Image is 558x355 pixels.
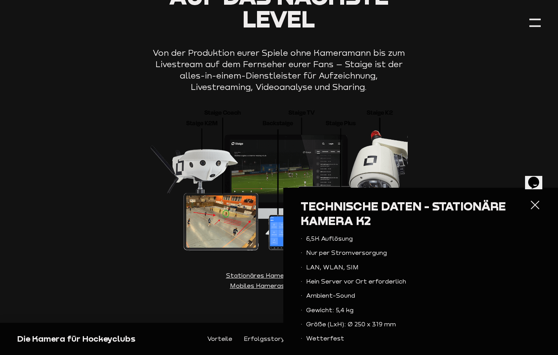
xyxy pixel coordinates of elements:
[244,334,288,344] a: Erfolgsstorys
[301,276,497,286] li: Kein Server vor Ort erforderlich
[301,305,497,315] li: Gewicht: 5,4 kg
[525,166,550,189] iframe: chat widget
[226,271,332,280] span: Stationäres Kamerasystem K2
[301,199,506,227] span: Technische Daten - Stationäre Kamera K2
[301,319,497,329] li: Größe (LxH): Ø 250 x 319 mm
[301,234,497,243] li: 6,5K Auflösung
[17,333,142,344] div: Die Kamera für Hockeyclubs
[301,291,497,300] li: Ambient-Sound
[230,281,328,291] span: Mobiles Kamerasystem K2M
[150,104,408,252] img: Neu_Sportarten_Web-1.png
[150,47,408,93] p: Von der Produktion eurer Spiele ohne Kameramann bis zum Livestream auf dem Fernseher eurer Fans –...
[207,334,232,344] a: Vorteile
[301,262,497,272] li: LAN, WLAN, SIM
[301,248,497,258] li: Nur per Stromversorgung
[301,333,497,343] li: Wetterfest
